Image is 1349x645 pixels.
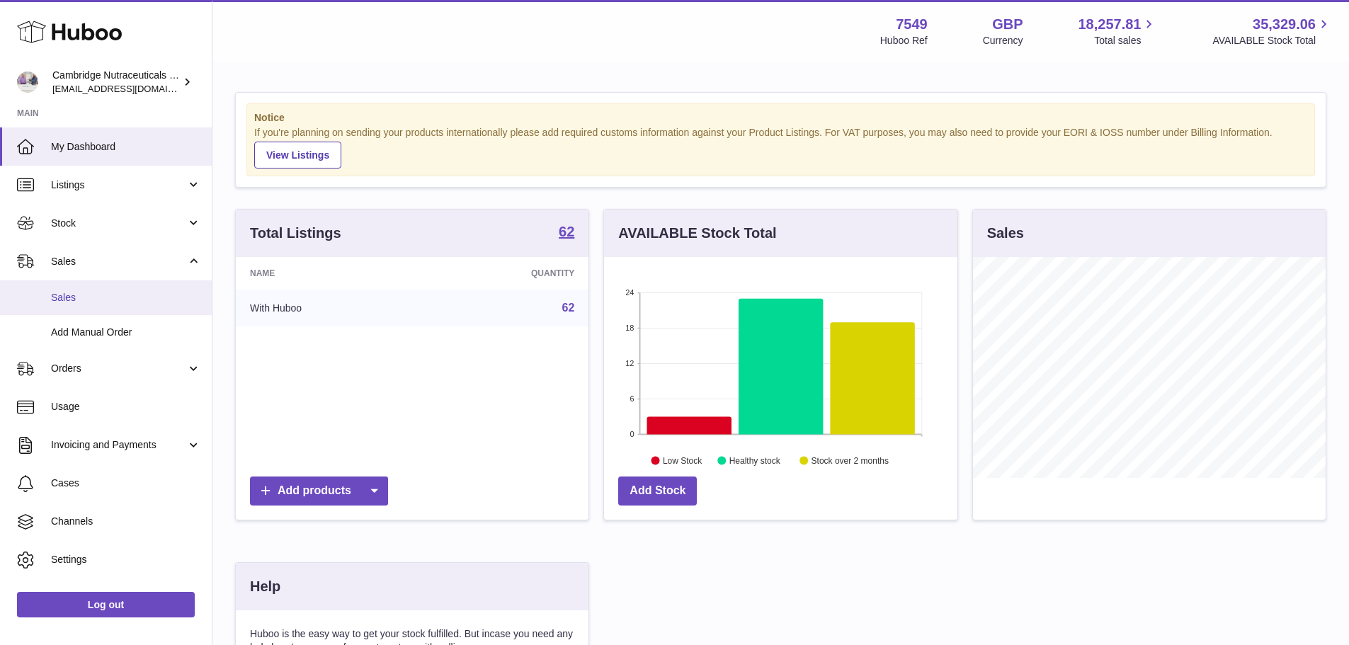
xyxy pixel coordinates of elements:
span: My Dashboard [51,140,201,154]
text: Low Stock [663,455,702,465]
span: Usage [51,400,201,413]
span: Settings [51,553,201,566]
span: Sales [51,291,201,304]
th: Quantity [422,257,588,290]
text: Stock over 2 months [812,455,889,465]
a: Add products [250,476,388,506]
text: 6 [630,394,634,403]
span: [EMAIL_ADDRESS][DOMAIN_NAME] [52,83,208,94]
a: View Listings [254,142,341,169]
strong: 62 [559,224,574,239]
span: Sales [51,255,186,268]
strong: 7549 [896,15,928,34]
a: Add Stock [618,476,697,506]
span: Channels [51,515,201,528]
div: Cambridge Nutraceuticals Ltd [52,69,180,96]
a: 62 [562,302,575,314]
text: 18 [626,324,634,332]
th: Name [236,257,422,290]
span: AVAILABLE Stock Total [1212,34,1332,47]
span: Listings [51,178,186,192]
div: Currency [983,34,1023,47]
a: Log out [17,592,195,617]
h3: Sales [987,224,1024,243]
span: Orders [51,362,186,375]
a: 62 [559,224,574,241]
span: Cases [51,476,201,490]
strong: GBP [992,15,1023,34]
img: internalAdmin-7549@internal.huboo.com [17,72,38,93]
h3: Total Listings [250,224,341,243]
a: 18,257.81 Total sales [1078,15,1157,47]
a: 35,329.06 AVAILABLE Stock Total [1212,15,1332,47]
text: 0 [630,430,634,438]
div: Huboo Ref [880,34,928,47]
text: Healthy stock [729,455,781,465]
td: With Huboo [236,290,422,326]
span: Invoicing and Payments [51,438,186,452]
div: If you're planning on sending your products internationally please add required customs informati... [254,126,1307,169]
h3: AVAILABLE Stock Total [618,224,776,243]
h3: Help [250,577,280,596]
text: 24 [626,288,634,297]
span: 35,329.06 [1253,15,1316,34]
text: 12 [626,359,634,367]
span: Total sales [1094,34,1157,47]
strong: Notice [254,111,1307,125]
span: Stock [51,217,186,230]
span: 18,257.81 [1078,15,1141,34]
span: Add Manual Order [51,326,201,339]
